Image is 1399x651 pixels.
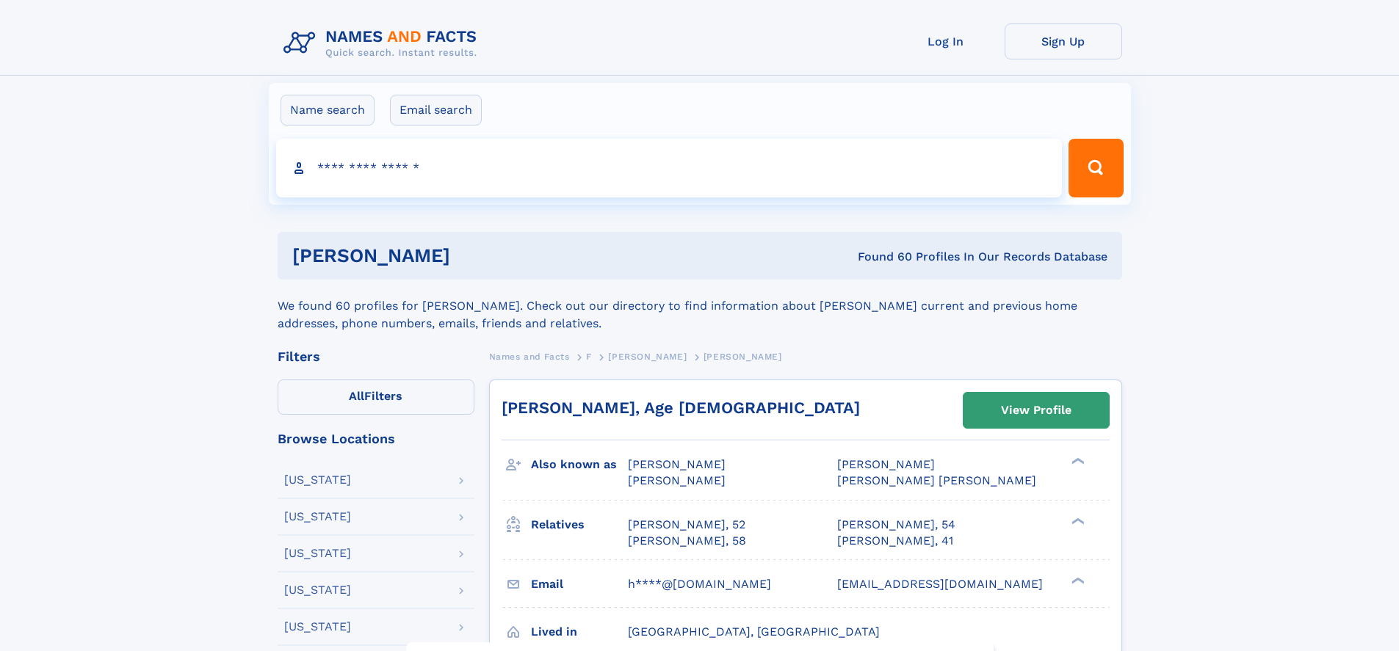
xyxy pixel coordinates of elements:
a: Names and Facts [489,347,570,365]
div: ❯ [1068,516,1085,525]
div: We found 60 profiles for [PERSON_NAME]. Check out our directory to find information about [PERSON... [278,280,1122,332]
a: [PERSON_NAME], 52 [628,517,745,533]
label: Name search [281,95,375,126]
div: Found 60 Profiles In Our Records Database [654,249,1107,265]
h3: Lived in [531,619,628,644]
span: [PERSON_NAME] [704,352,782,362]
div: [US_STATE] [284,584,351,596]
div: [US_STATE] [284,621,351,633]
a: Log In [887,23,1005,59]
h3: Also known as [531,452,628,477]
a: [PERSON_NAME], 58 [628,533,746,549]
h1: [PERSON_NAME] [292,247,654,265]
span: F [586,352,592,362]
div: ❯ [1068,575,1085,585]
button: Search Button [1069,139,1123,197]
label: Email search [390,95,482,126]
span: [PERSON_NAME] [PERSON_NAME] [837,473,1036,487]
a: View Profile [964,393,1109,428]
div: View Profile [1001,393,1071,427]
div: [US_STATE] [284,548,351,559]
span: [PERSON_NAME] [837,457,935,471]
div: Filters [278,350,474,363]
span: [GEOGRAPHIC_DATA], [GEOGRAPHIC_DATA] [628,625,880,639]
label: Filters [278,379,474,415]
input: search input [276,139,1063,197]
a: [PERSON_NAME] [608,347,687,365]
h3: Relatives [531,512,628,537]
span: [PERSON_NAME] [608,352,687,362]
a: [PERSON_NAME], 41 [837,533,953,549]
img: Logo Names and Facts [278,23,489,63]
a: Sign Up [1005,23,1122,59]
a: [PERSON_NAME], Age [DEMOGRAPHIC_DATA] [502,399,860,417]
a: F [586,347,592,365]
h3: Email [531,572,628,597]
span: [PERSON_NAME] [628,457,726,471]
div: [US_STATE] [284,474,351,486]
div: [US_STATE] [284,511,351,523]
span: [EMAIL_ADDRESS][DOMAIN_NAME] [837,577,1043,591]
div: Browse Locations [278,432,474,445]
span: [PERSON_NAME] [628,473,726,487]
div: ❯ [1068,457,1085,466]
a: [PERSON_NAME], 54 [837,517,955,533]
span: All [349,389,364,403]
